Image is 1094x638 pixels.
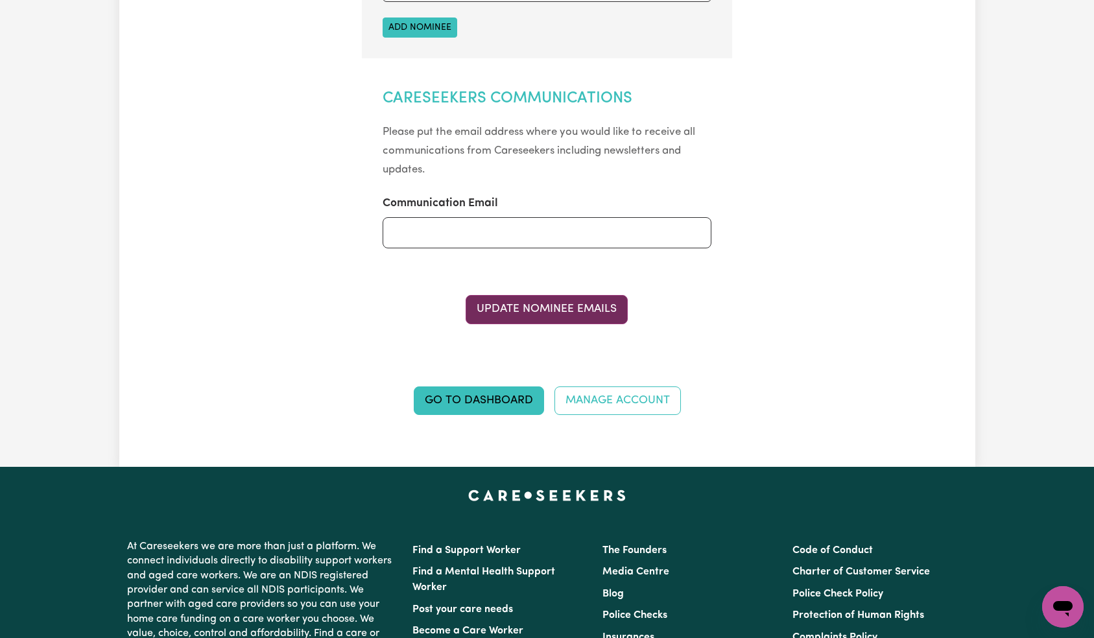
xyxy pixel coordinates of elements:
[414,386,544,415] a: Go to Dashboard
[602,610,667,620] a: Police Checks
[602,545,667,556] a: The Founders
[602,589,624,599] a: Blog
[602,567,669,577] a: Media Centre
[466,295,628,324] button: Update Nominee Emails
[792,589,883,599] a: Police Check Policy
[412,604,513,615] a: Post your care needs
[383,195,498,212] label: Communication Email
[554,386,681,415] a: Manage Account
[792,567,930,577] a: Charter of Customer Service
[383,18,457,38] button: Add nominee
[383,126,695,175] small: Please put the email address where you would like to receive all communications from Careseekers ...
[792,545,873,556] a: Code of Conduct
[1042,586,1084,628] iframe: Button to launch messaging window
[412,567,555,593] a: Find a Mental Health Support Worker
[792,610,924,620] a: Protection of Human Rights
[383,89,711,108] h2: Careseekers Communications
[412,626,523,636] a: Become a Care Worker
[468,490,626,501] a: Careseekers home page
[412,545,521,556] a: Find a Support Worker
